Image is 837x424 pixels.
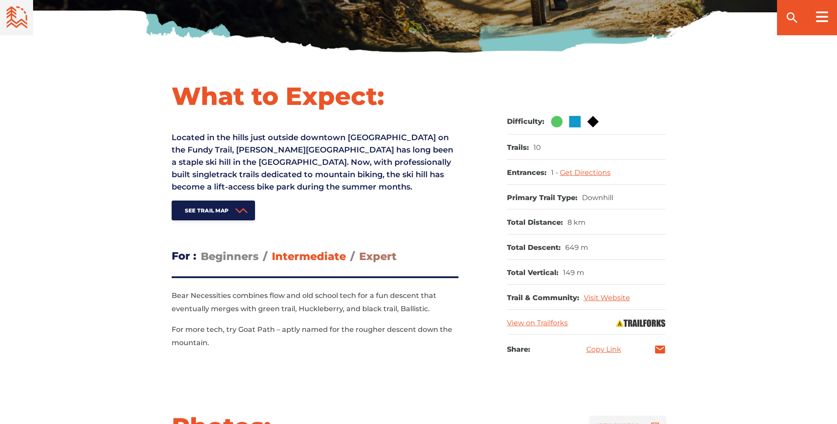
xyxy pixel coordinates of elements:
h3: For [172,247,196,265]
span: Expert [359,250,397,263]
dt: Total Distance: [507,218,563,227]
span: Beginners [201,250,259,263]
a: Get Directions [560,168,611,177]
img: Trailforks [615,319,666,327]
a: View on Trailforks [507,319,568,327]
dd: 149 m [563,268,584,278]
dt: Difficulty: [507,117,544,126]
dd: 649 m [565,243,588,253]
p: For more tech, try Goat Path – aptly named for the rougher descent down the mountain. [172,323,458,350]
dt: Primary Trail Type: [507,193,578,203]
a: mail [654,344,666,355]
a: See Trail Map [172,201,255,220]
p: Located in the hills just outside downtown [GEOGRAPHIC_DATA] on the Fundy Trail, [PERSON_NAME][GE... [172,131,458,193]
span: See Trail Map [185,207,229,214]
a: Visit Website [584,294,630,302]
img: Black Diamond [587,116,599,127]
img: Blue Square [569,116,581,127]
span: 1 [551,168,560,177]
p: Bear Necessities combines flow and old school tech for a fun descent that eventually merges with ... [172,289,458,316]
img: Green Circle [551,116,563,127]
dt: Trails: [507,143,529,152]
dd: 8 km [567,218,586,227]
dt: Entrances: [507,168,547,178]
h1: What to Expect: [172,81,458,112]
dt: Total Vertical: [507,268,559,278]
a: Copy Link [586,346,621,353]
dd: 10 [533,143,541,152]
span: Intermediate [272,250,346,263]
ion-icon: search [785,11,799,25]
h3: Share: [507,343,530,356]
dd: Downhill [582,193,613,203]
dt: Trail & Community: [507,294,579,303]
dt: Total Descent: [507,243,561,253]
